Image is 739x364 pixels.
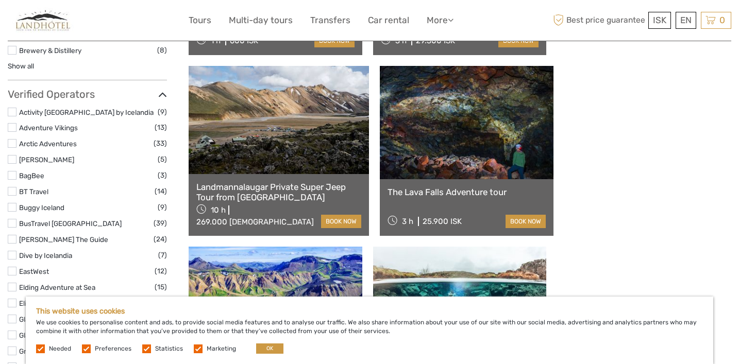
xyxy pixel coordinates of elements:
a: Transfers [310,13,350,28]
div: 600 ISK [230,36,258,45]
a: book now [506,215,546,228]
a: Adventure Vikings [19,124,78,132]
a: Elding Adventure at Sea [19,283,95,291]
a: Arctic Adventures [19,140,77,148]
a: BusTravel [GEOGRAPHIC_DATA] [19,219,122,228]
a: Tours [189,13,211,28]
h3: Verified Operators [8,88,167,100]
div: We use cookies to personalise content and ads, to provide social media features and to analyse ou... [26,297,713,364]
a: The Lava Falls Adventure tour [388,187,546,197]
span: 1 h [211,36,221,45]
span: (14) [155,185,167,197]
a: Glaciers and Waterfalls [19,331,91,339]
a: Brewery & Distillery [19,46,81,55]
span: Best price guarantee [550,12,646,29]
span: (9) [158,106,167,118]
span: (39) [154,217,167,229]
span: (5) [158,153,167,165]
div: 25.900 ISK [423,217,462,226]
div: EN [676,12,696,29]
button: OK [256,343,283,354]
label: Needed [49,344,71,353]
a: Show all [8,62,34,70]
span: (7) [158,249,167,261]
div: 269.000 [DEMOGRAPHIC_DATA] [196,217,314,227]
a: Landmannalaugar Private Super Jeep Tour from [GEOGRAPHIC_DATA] [196,182,361,203]
span: 10 h [211,205,226,215]
a: EastWest [19,267,49,275]
span: 0 [718,15,727,25]
label: Marketing [207,344,236,353]
span: (24) [154,233,167,245]
a: Multi-day tours [229,13,293,28]
a: Activity [GEOGRAPHIC_DATA] by Icelandia [19,108,154,116]
span: (12) [155,265,167,277]
label: Preferences [95,344,131,353]
span: ISK [653,15,666,25]
a: Glacier Trips [19,315,58,323]
span: (9) [158,201,167,213]
label: Statistics [155,344,183,353]
a: Car rental [368,13,409,28]
a: Buggy Iceland [19,203,64,212]
span: 3 h [402,217,413,226]
span: 3 h [395,36,407,45]
h5: This website uses cookies [36,307,703,316]
a: Elite-Chauffeur [19,299,69,307]
a: BT Travel [19,187,48,196]
span: (8) [157,44,167,56]
a: Dive by Icelandia [19,251,72,259]
a: [PERSON_NAME] The Guide [19,235,108,244]
span: (13) [155,122,167,133]
a: Gravel Travel [19,347,60,355]
a: [PERSON_NAME] [19,155,74,164]
img: 794-4d1e71b2-5dd0-4a39-8cc1-b0db556bc61e_logo_small.jpg [8,8,79,33]
a: BagBee [19,171,44,180]
div: 29.300 ISK [416,36,455,45]
a: book now [321,215,361,228]
span: (15) [155,281,167,293]
a: More [427,13,454,28]
span: (33) [154,137,167,149]
span: (3) [158,169,167,181]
